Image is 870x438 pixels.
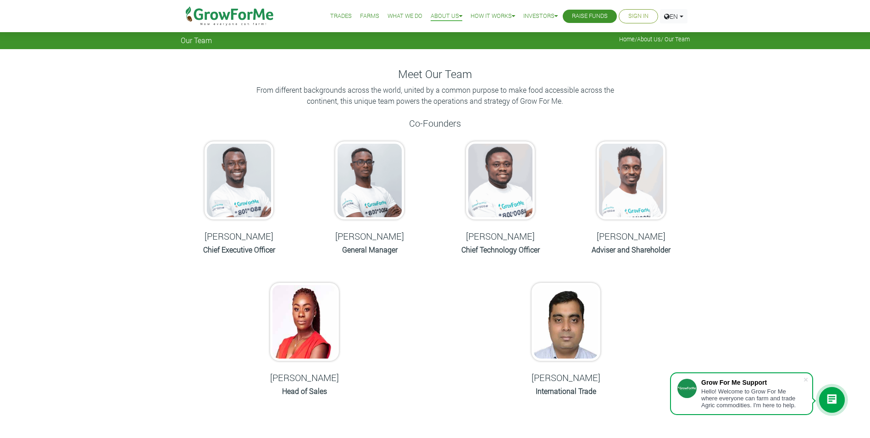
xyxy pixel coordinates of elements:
[572,11,608,21] a: Raise Funds
[512,387,620,395] h6: International Trade
[185,230,293,241] h5: [PERSON_NAME]
[447,245,554,254] h6: Chief Technology Officer
[252,84,619,107] p: From different backgrounds across the world, united by a common purpose to make food accessible a...
[701,388,803,409] div: Hello! Welcome to Grow For Me where everyone can farm and trade Agric commodities. I'm here to help.
[185,245,293,254] h6: Chief Executive Officer
[512,372,620,383] h5: [PERSON_NAME]
[532,283,600,361] img: growforme image
[597,141,665,219] img: growforme image
[181,67,690,81] h4: Meet Our Team
[181,36,212,45] span: Our Team
[431,11,462,21] a: About Us
[360,11,379,21] a: Farms
[330,11,352,21] a: Trades
[316,230,424,241] h5: [PERSON_NAME]
[619,35,635,43] a: Home
[523,11,558,21] a: Investors
[316,245,424,254] h6: General Manager
[628,11,648,21] a: Sign In
[250,372,358,383] h5: [PERSON_NAME]
[660,9,687,23] a: EN
[270,283,339,361] img: growforme image
[701,379,803,386] div: Grow For Me Support
[181,118,690,129] h5: Co-Founders
[205,141,273,219] img: growforme image
[466,141,535,219] img: growforme image
[388,11,422,21] a: What We Do
[637,35,661,43] a: About Us
[250,387,358,395] h6: Head of Sales
[335,141,404,219] img: growforme image
[577,230,685,241] h5: [PERSON_NAME]
[619,36,690,43] span: / / Our Team
[471,11,515,21] a: How it Works
[577,245,685,254] h6: Adviser and Shareholder
[447,230,554,241] h5: [PERSON_NAME]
